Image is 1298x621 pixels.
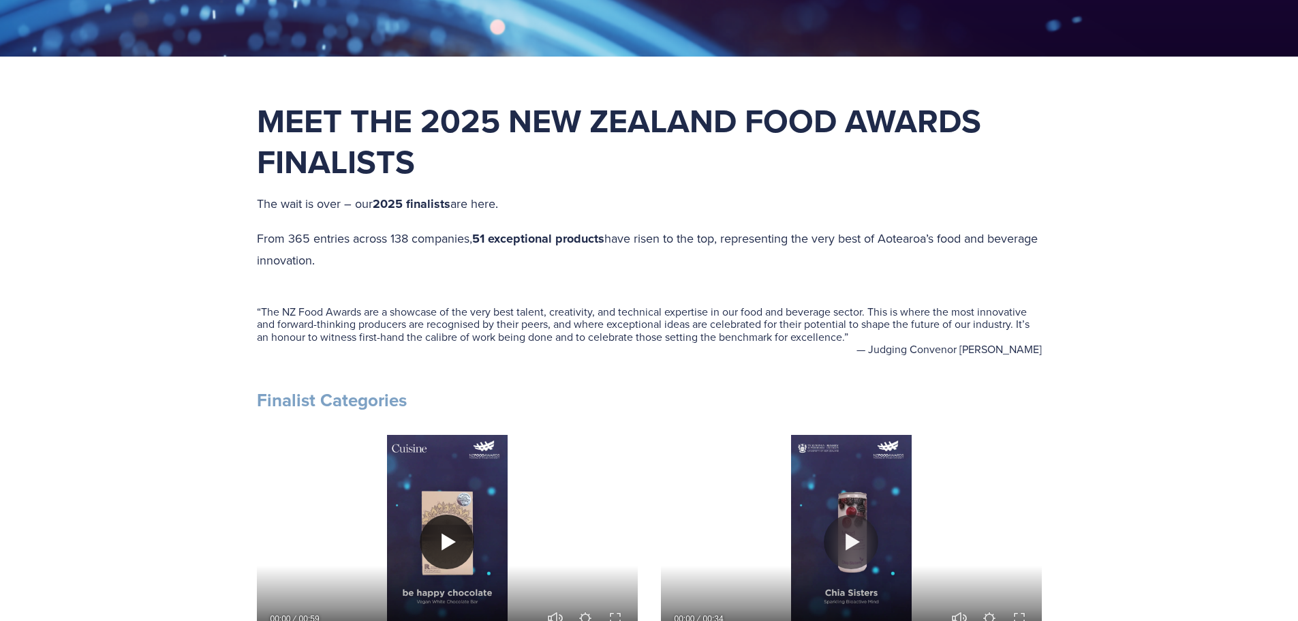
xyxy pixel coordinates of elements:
[257,193,1042,215] p: The wait is over – our are here.
[824,515,878,569] button: Play
[472,230,604,247] strong: 51 exceptional products
[257,228,1042,271] p: From 365 entries across 138 companies, have risen to the top, representing the very best of Aotea...
[257,343,1042,355] figcaption: — Judging Convenor [PERSON_NAME]
[257,97,989,185] strong: Meet the 2025 New Zealand Food Awards Finalists
[257,305,1042,343] blockquote: The NZ Food Awards are a showcase of the very best talent, creativity, and technical expertise in...
[420,515,474,569] button: Play
[844,329,848,344] span: ”
[257,387,407,413] strong: Finalist Categories
[373,195,450,213] strong: 2025 finalists
[257,304,261,319] span: “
